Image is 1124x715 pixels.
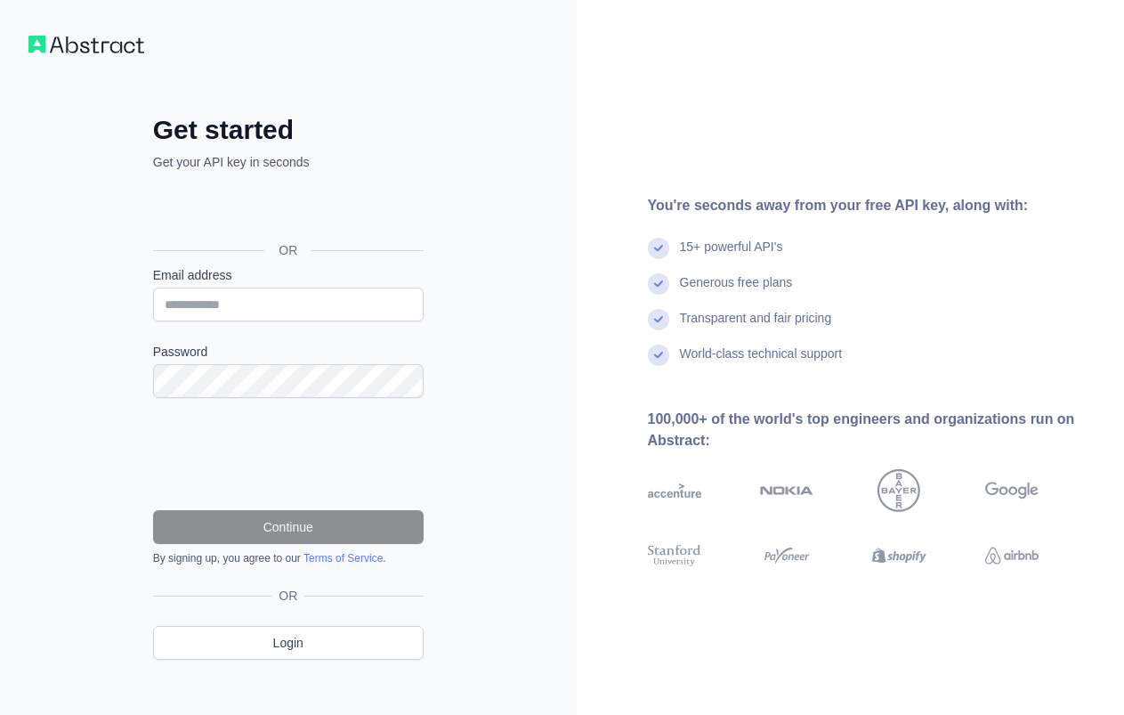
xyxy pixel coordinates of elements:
label: Password [153,343,424,361]
img: airbnb [985,542,1039,569]
p: Get your API key in seconds [153,153,424,171]
div: By signing up, you agree to our . [153,551,424,565]
div: Generous free plans [680,273,793,309]
h2: Get started [153,114,424,146]
img: payoneer [760,542,813,569]
div: 100,000+ of the world's top engineers and organizations run on Abstract: [648,409,1096,451]
iframe: Sign in with Google Button [144,191,429,230]
img: stanford university [648,542,701,569]
img: check mark [648,273,669,295]
span: OR [264,241,311,259]
img: shopify [872,542,926,569]
img: Workflow [28,36,144,53]
a: Terms of Service [303,552,383,565]
div: Transparent and fair pricing [680,309,832,345]
span: OR [271,587,304,605]
img: google [985,469,1039,512]
img: check mark [648,238,669,259]
img: check mark [648,309,669,330]
img: accenture [648,469,701,512]
button: Continue [153,510,424,544]
iframe: reCAPTCHA [153,419,424,489]
div: You're seconds away from your free API key, along with: [648,195,1096,216]
div: World-class technical support [680,345,843,380]
label: Email address [153,266,424,284]
img: check mark [648,345,669,366]
a: Login [153,626,424,660]
img: nokia [760,469,813,512]
div: 15+ powerful API's [680,238,783,273]
img: bayer [877,469,920,512]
